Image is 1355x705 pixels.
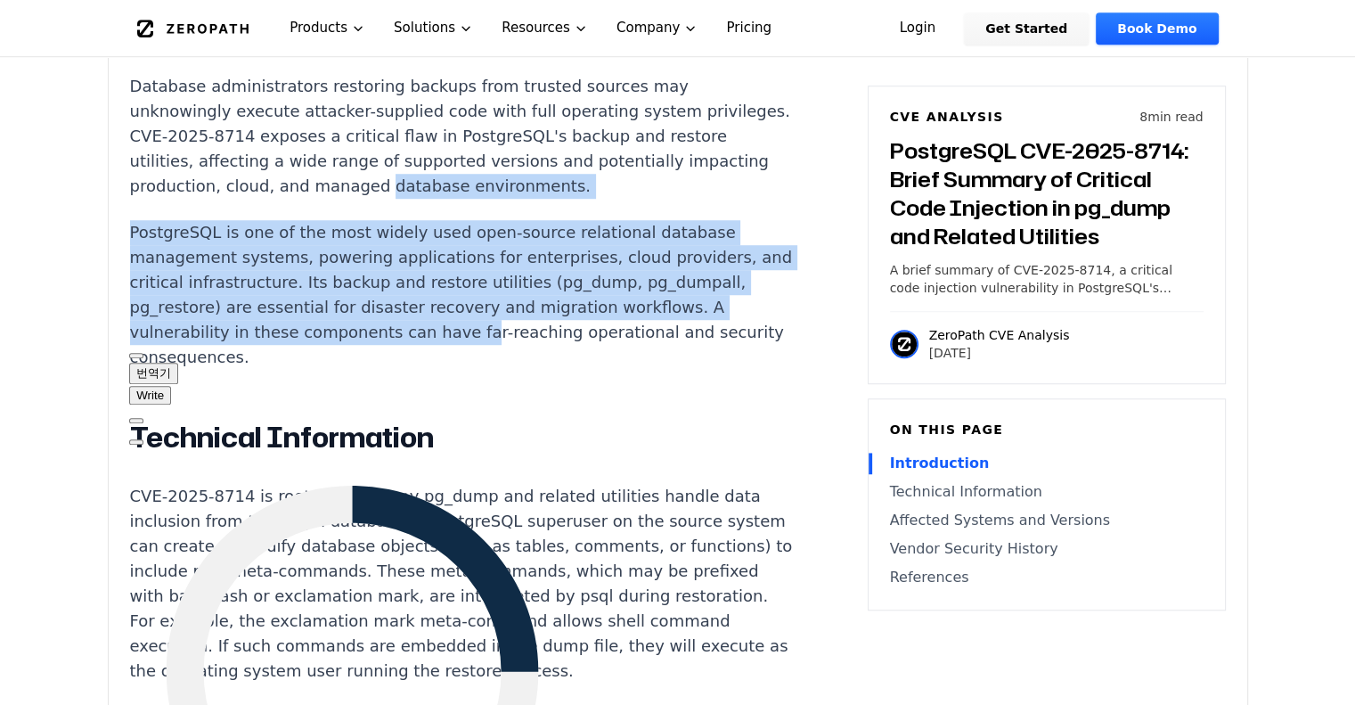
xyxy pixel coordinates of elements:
[890,136,1204,250] h3: PostgreSQL CVE-2025-8714: Brief Summary of Critical Code Injection in pg_dump and Related Utilities
[929,344,1070,362] p: [DATE]
[890,510,1204,531] a: Affected Systems and Versions
[890,453,1204,474] a: Introduction
[890,538,1204,560] a: Vendor Security History
[890,261,1204,297] p: A brief summary of CVE-2025-8714, a critical code injection vulnerability in PostgreSQL's pg_dump...
[890,330,918,358] img: ZeroPath CVE Analysis
[878,12,958,45] a: Login
[130,220,793,370] p: PostgreSQL is one of the most widely used open-source relational database management systems, pow...
[1139,108,1203,126] p: 8 min read
[890,567,1204,588] a: References
[1096,12,1218,45] a: Book Demo
[130,74,793,199] p: Database administrators restoring backups from trusted sources may unknowingly execute attacker-s...
[964,12,1089,45] a: Get Started
[890,108,1004,126] h6: CVE Analysis
[929,326,1070,344] p: ZeroPath CVE Analysis
[890,421,1204,439] h6: On this page
[890,481,1204,503] a: Technical Information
